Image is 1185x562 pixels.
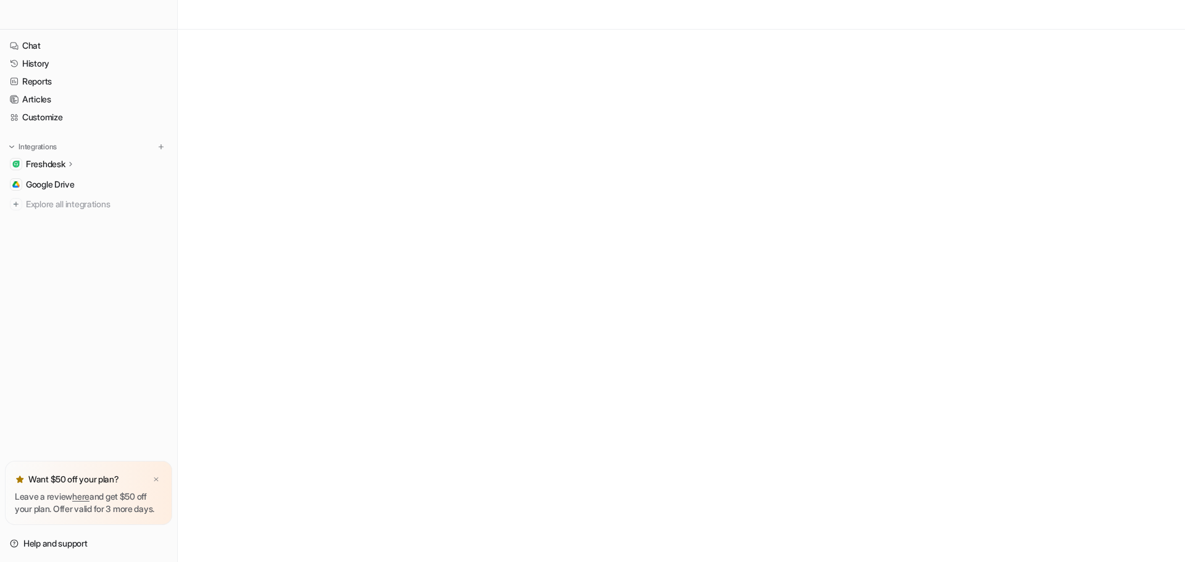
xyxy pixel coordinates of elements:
[26,178,75,191] span: Google Drive
[12,160,20,168] img: Freshdesk
[5,535,172,552] a: Help and support
[157,143,165,151] img: menu_add.svg
[7,143,16,151] img: expand menu
[28,473,119,486] p: Want $50 off your plan?
[72,491,89,502] a: here
[5,176,172,193] a: Google DriveGoogle Drive
[5,141,60,153] button: Integrations
[5,73,172,90] a: Reports
[5,37,172,54] a: Chat
[26,158,65,170] p: Freshdesk
[5,196,172,213] a: Explore all integrations
[5,109,172,126] a: Customize
[15,490,162,515] p: Leave a review and get $50 off your plan. Offer valid for 3 more days.
[5,55,172,72] a: History
[10,198,22,210] img: explore all integrations
[5,91,172,108] a: Articles
[26,194,167,214] span: Explore all integrations
[12,181,20,188] img: Google Drive
[15,474,25,484] img: star
[152,476,160,484] img: x
[19,142,57,152] p: Integrations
